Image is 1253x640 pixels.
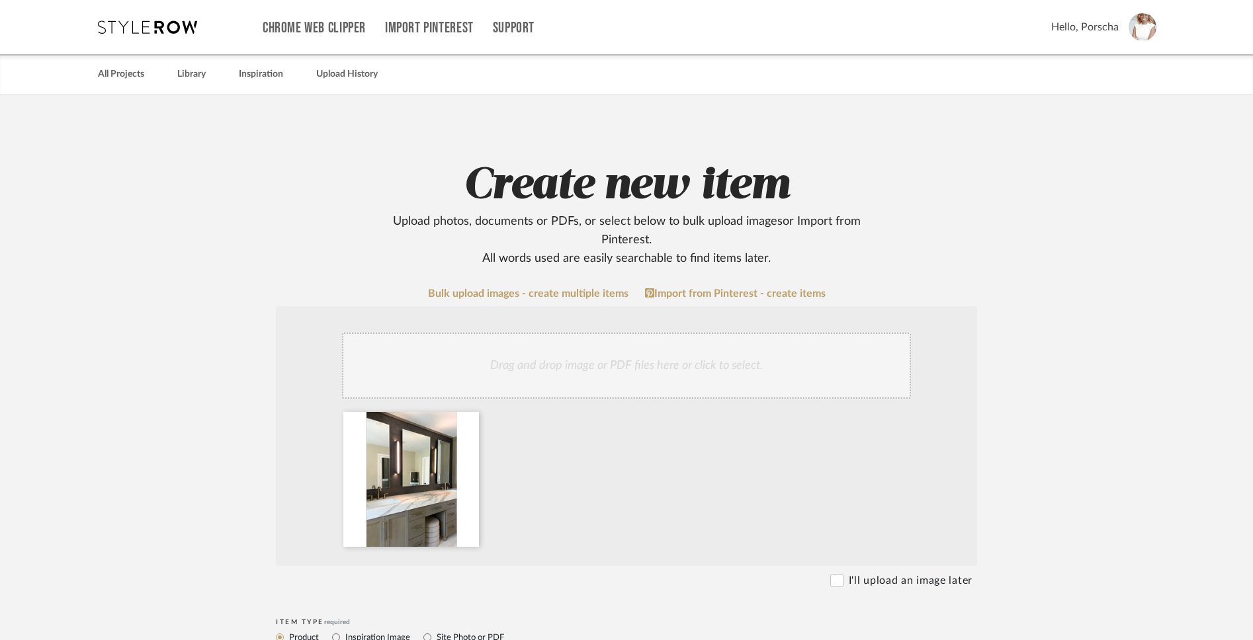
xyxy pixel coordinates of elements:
[324,619,350,625] span: required
[205,159,1048,268] h2: Create new item
[1051,19,1119,35] span: Hello, Porscha
[98,65,144,83] a: All Projects
[385,22,474,34] a: Import Pinterest
[493,22,535,34] a: Support
[849,573,972,588] label: I'll upload an image later
[276,618,977,626] div: Item Type
[177,65,206,83] a: Library
[1129,13,1156,41] img: avatar
[368,212,885,268] div: Upload photos, documents or PDFs, or select below to bulk upload images or Import from Pinterest ...
[239,65,283,83] a: Inspiration
[428,288,628,300] a: Bulk upload images - create multiple items
[645,288,826,300] a: Import from Pinterest - create items
[263,22,366,34] a: Chrome Web Clipper
[316,65,378,83] a: Upload History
